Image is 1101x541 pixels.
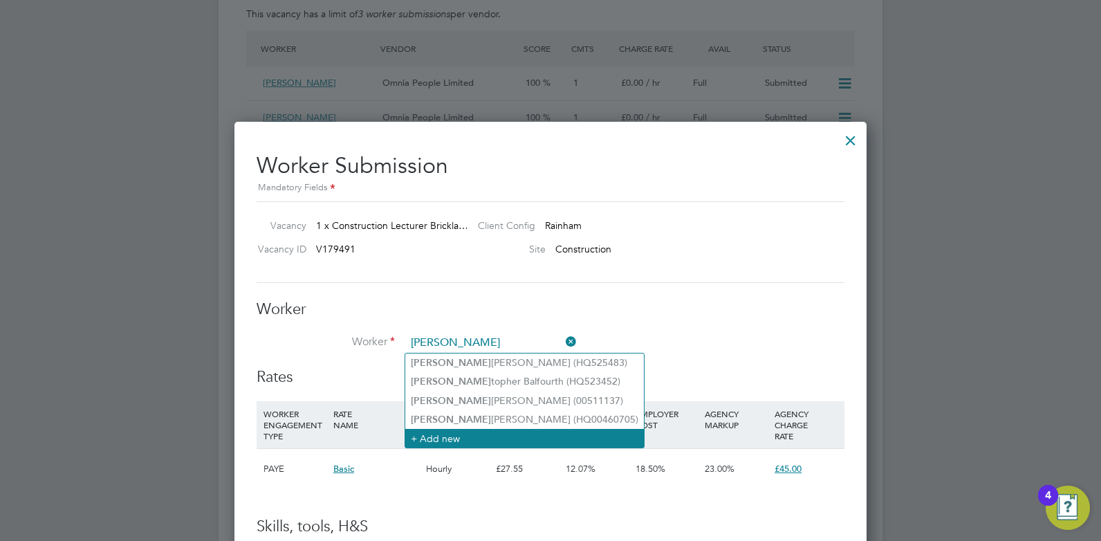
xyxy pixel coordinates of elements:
[705,463,734,475] span: 23.00%
[251,243,306,255] label: Vacancy ID
[775,463,802,475] span: £45.00
[411,395,491,407] b: [PERSON_NAME]
[405,354,644,372] li: [PERSON_NAME] (HQ525483)
[467,243,546,255] label: Site
[1045,495,1051,513] div: 4
[405,372,644,391] li: topher Balfourth (HQ523452)
[632,401,702,437] div: EMPLOYER COST
[771,401,841,448] div: AGENCY CHARGE RATE
[257,517,844,537] h3: Skills, tools, H&S
[636,463,665,475] span: 18.50%
[423,449,492,489] div: Hourly
[257,367,844,387] h3: Rates
[330,401,423,437] div: RATE NAME
[257,300,844,320] h3: Worker
[257,141,844,196] h2: Worker Submission
[701,401,771,437] div: AGENCY MARKUP
[405,392,644,410] li: [PERSON_NAME] (00511137)
[260,401,330,448] div: WORKER ENGAGEMENT TYPE
[257,181,844,196] div: Mandatory Fields
[316,219,468,232] span: 1 x Construction Lecturer Brickla…
[555,243,611,255] span: Construction
[260,449,330,489] div: PAYE
[406,333,577,354] input: Search for...
[251,219,306,232] label: Vacancy
[467,219,535,232] label: Client Config
[316,243,355,255] span: V179491
[411,414,491,425] b: [PERSON_NAME]
[566,463,595,475] span: 12.07%
[411,376,491,387] b: [PERSON_NAME]
[1046,486,1090,530] button: Open Resource Center, 4 new notifications
[411,357,491,369] b: [PERSON_NAME]
[405,429,644,448] li: + Add new
[492,449,562,489] div: £27.55
[405,410,644,429] li: [PERSON_NAME] (HQ00460705)
[257,335,395,349] label: Worker
[333,463,354,475] span: Basic
[545,219,582,232] span: Rainham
